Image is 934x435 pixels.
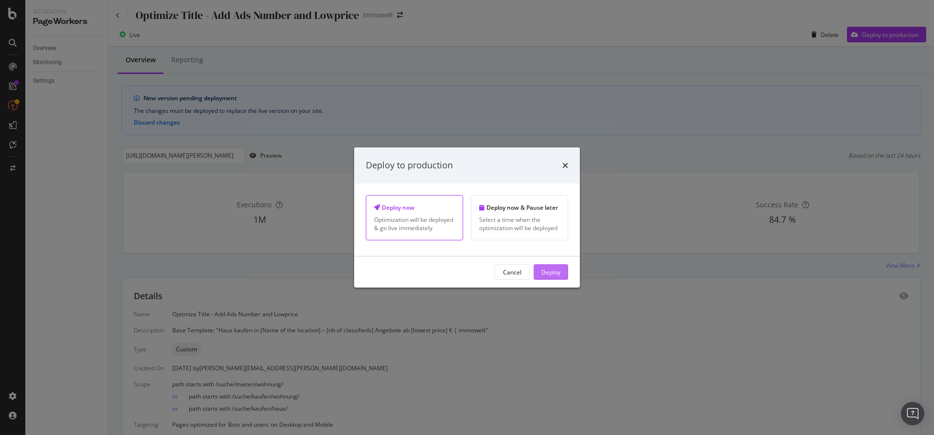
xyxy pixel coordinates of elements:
div: Deploy [541,268,560,276]
div: Cancel [503,268,521,276]
div: Open Intercom Messenger [901,402,924,425]
div: Deploy now [374,203,455,212]
div: modal [354,147,580,288]
button: Deploy [534,264,568,280]
div: Deploy to production [366,159,453,172]
button: Cancel [495,264,530,280]
div: times [562,159,568,172]
div: Select a time when the optimization will be deployed [479,216,560,232]
div: Optimization will be deployed & go live immediately [374,216,455,232]
div: Deploy now & Pause later [479,203,560,212]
